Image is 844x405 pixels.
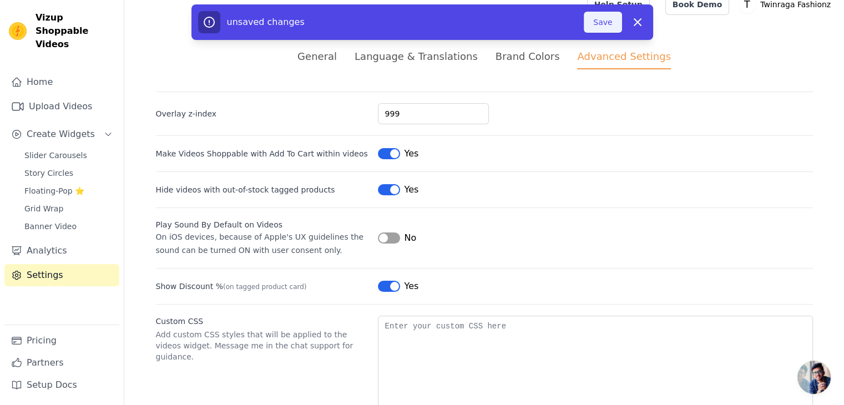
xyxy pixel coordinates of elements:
a: Grid Wrap [18,201,119,216]
div: Open chat [797,361,831,394]
a: Setup Docs [4,374,119,396]
button: Save [584,12,621,33]
a: Upload Videos [4,95,119,118]
a: Story Circles [18,165,119,181]
div: Brand Colors [496,49,560,64]
p: Add custom CSS styles that will be applied to the videos widget. Message me in the chat support f... [156,329,369,362]
span: Floating-Pop ⭐ [24,185,84,196]
span: Yes [405,183,419,196]
span: (on tagged product card) [223,283,307,291]
a: Home [4,71,119,93]
label: Show Discount % [156,281,369,292]
span: unsaved changes [227,17,305,27]
button: Yes [378,280,419,293]
span: Create Widgets [27,128,95,141]
div: Advanced Settings [577,49,670,69]
span: No [405,231,417,245]
a: Floating-Pop ⭐ [18,183,119,199]
span: Yes [405,147,419,160]
label: Custom CSS [156,316,369,327]
button: Yes [378,183,419,196]
span: Yes [405,280,419,293]
span: Banner Video [24,221,77,232]
span: On iOS devices, because of Apple's UX guidelines the sound can be turned ON with user consent only. [156,232,364,255]
label: Make Videos Shoppable with Add To Cart within videos [156,148,368,159]
button: Create Widgets [4,123,119,145]
span: Slider Carousels [24,150,87,161]
a: Slider Carousels [18,148,119,163]
span: Grid Wrap [24,203,63,214]
a: Partners [4,352,119,374]
a: Banner Video [18,219,119,234]
a: Settings [4,264,119,286]
label: Hide videos with out-of-stock tagged products [156,184,369,195]
button: No [378,231,417,245]
div: Language & Translations [355,49,478,64]
span: Story Circles [24,168,73,179]
button: Yes [378,147,419,160]
a: Pricing [4,330,119,352]
div: Play Sound By Default on Videos [156,219,369,230]
div: General [297,49,337,64]
a: Analytics [4,240,119,262]
label: Overlay z-index [156,108,369,119]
